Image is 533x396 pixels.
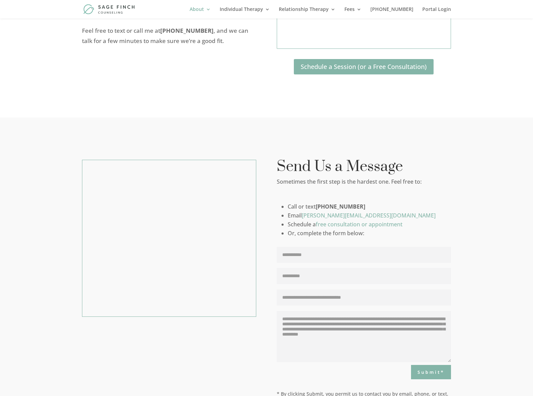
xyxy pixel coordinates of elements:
li: Or, complete the form below: [288,229,451,238]
img: lets-work-together [82,160,256,316]
a: Relationship Therapy [279,7,336,18]
a: Individual Therapy [220,7,270,18]
strong: [PHONE_NUMBER] [160,27,214,34]
li: Email [288,211,451,220]
strong: [PHONE_NUMBER] [316,203,365,210]
a: About [190,7,211,18]
img: Sage Finch Counseling | LGBTQ+ Therapy in Plano [83,4,136,14]
h3: Send Us a Message [277,160,451,177]
a: [PHONE_NUMBER] [370,7,413,18]
a: [PERSON_NAME][EMAIL_ADDRESS][DOMAIN_NAME] [302,212,436,219]
a: free consultation or appointment [316,221,402,228]
p: Sometimes the first step is the hardest one. Feel free to: [277,177,451,192]
a: Schedule a Session (or a Free Consultation) [294,59,434,74]
button: Submit* [411,365,451,379]
a: Portal Login [422,7,451,18]
li: Schedule a [288,220,451,229]
p: Feel free to text or call me at , and we can talk for a few minutes to make sure we’re a good fit. [82,26,256,46]
li: Call or text [288,202,451,211]
a: portal screenshot [277,43,451,51]
a: Fees [344,7,361,18]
